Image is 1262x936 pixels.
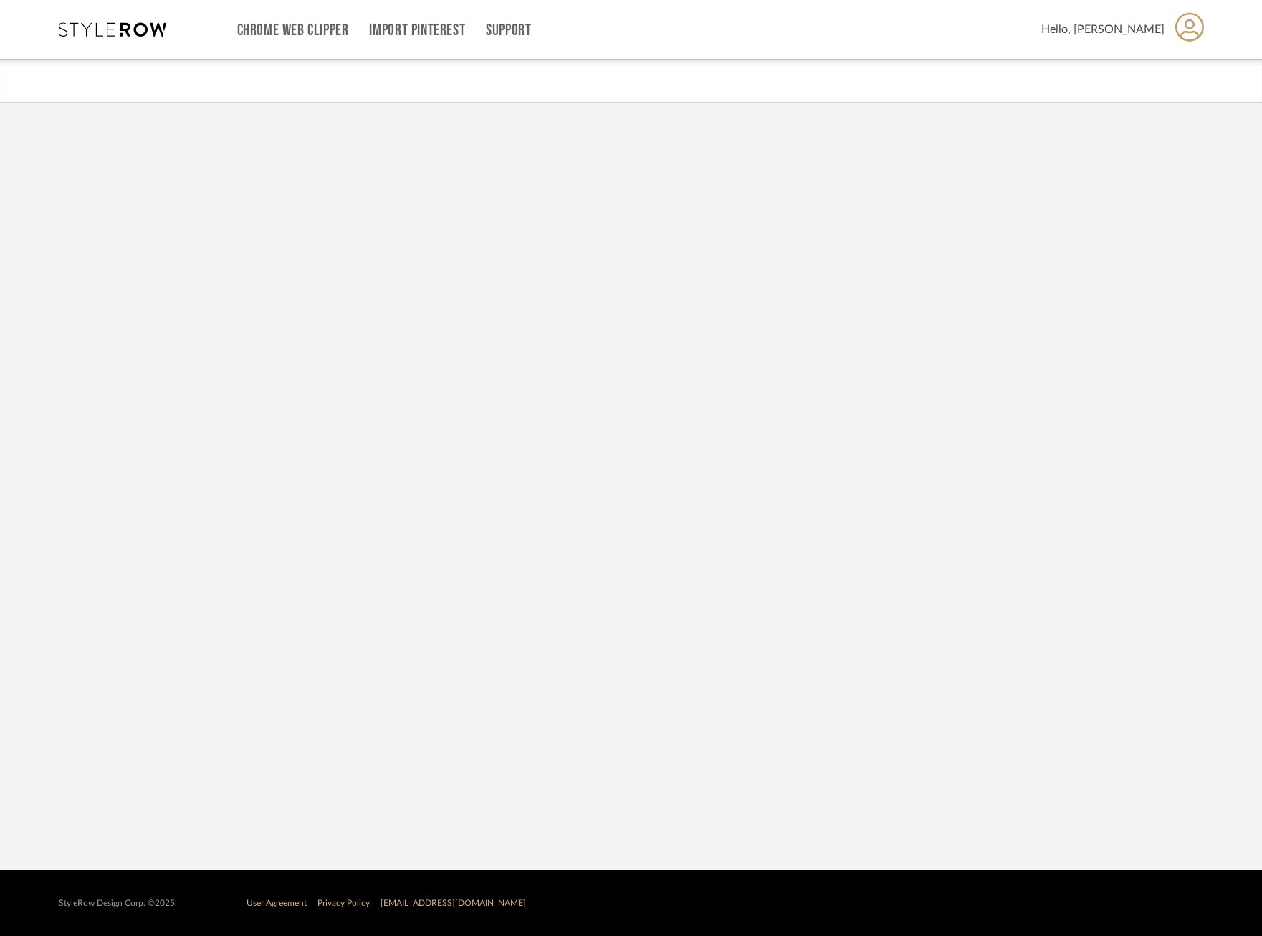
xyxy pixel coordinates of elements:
div: StyleRow Design Corp. ©2025 [59,898,175,909]
a: Privacy Policy [317,899,370,907]
a: Support [486,24,531,37]
a: User Agreement [247,899,307,907]
a: Import Pinterest [369,24,465,37]
a: Chrome Web Clipper [237,24,349,37]
span: Hello, [PERSON_NAME] [1041,21,1165,38]
a: [EMAIL_ADDRESS][DOMAIN_NAME] [381,899,526,907]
